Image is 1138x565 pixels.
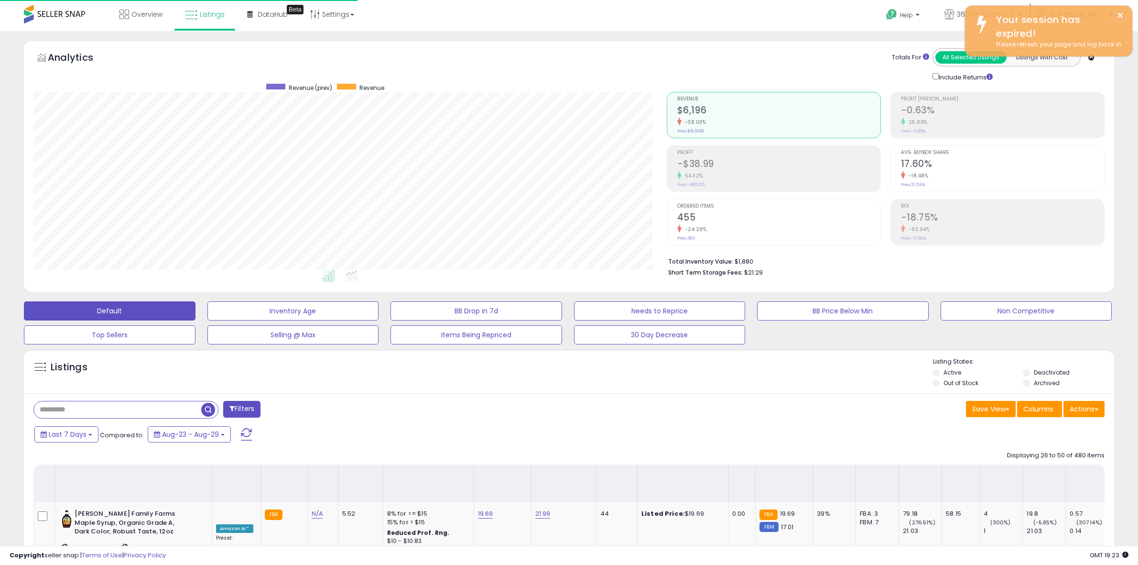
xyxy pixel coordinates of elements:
span: Profit [PERSON_NAME] [901,97,1104,102]
div: seller snap | | [10,551,166,560]
small: FBA [759,510,777,520]
button: Selling @ Max [207,325,379,344]
div: $19.69 [641,510,721,518]
h2: 17.60% [901,158,1104,171]
div: Displaying 26 to 50 of 480 items [1007,451,1105,460]
small: (307.14%) [1076,519,1102,526]
div: Preset: [216,535,253,556]
div: 58.15 [946,510,972,518]
h2: -$38.99 [677,158,880,171]
b: Listed Price: [641,509,685,518]
span: Profit [677,150,880,155]
small: (276.51%) [909,519,935,526]
span: Compared to: [100,431,144,440]
h5: Listings [51,361,87,374]
h2: -0.63% [901,105,1104,118]
b: Short Term Storage Fees: [668,268,743,277]
button: Actions [1063,401,1105,417]
label: Active [943,368,961,377]
button: All Selected Listings [935,51,1007,64]
small: FBA [265,510,282,520]
span: $21.29 [744,268,763,277]
span: 360 Products LLC [957,10,1015,19]
div: 21.03 [1027,527,1065,535]
small: Prev: $9,998 [677,128,704,134]
span: Aug-23 - Aug-29 [162,430,219,439]
div: Totals For [892,53,929,62]
button: Columns [1017,401,1062,417]
div: 21.03 [903,527,942,535]
button: Last 7 Days [34,426,98,443]
label: Archived [1034,379,1060,387]
button: Filters [223,401,260,418]
span: Columns [1023,404,1053,414]
div: FBM: 7 [860,518,891,527]
div: Amazon AI * [216,524,253,533]
p: Listing States: [933,357,1114,366]
small: FBM [759,522,778,532]
span: Revenue (prev) [289,84,332,92]
div: 44 [600,510,630,518]
span: Listings [200,10,225,19]
strong: Copyright [10,551,44,560]
div: 79.18 [903,510,942,518]
div: 4 [984,510,1022,518]
button: Non Competitive [941,301,1112,321]
h5: Analytics [48,51,112,66]
span: ROI [901,204,1104,209]
label: Out of Stock [943,379,978,387]
button: BB Drop in 7d [390,301,562,321]
i: Get Help [886,9,898,21]
b: Reduced Prof. Rng. [387,529,450,537]
small: (300%) [990,519,1011,526]
a: N/A [312,509,323,519]
div: 0.00 [732,510,748,518]
button: Aug-23 - Aug-29 [148,426,231,443]
div: 39% [817,510,848,518]
button: × [1116,10,1124,22]
small: 25.88% [905,119,928,126]
b: Total Inventory Value: [668,257,733,266]
small: -63.04% [905,226,930,233]
span: Help [900,11,913,19]
small: Prev: -11.50% [901,235,926,241]
a: 19.69 [478,509,493,519]
span: Overview [131,10,163,19]
button: 30 Day Decrease [574,325,746,344]
div: Include Returns [925,71,1004,82]
div: 0.14 [1070,527,1108,535]
h2: $6,196 [677,105,880,118]
div: 19.8 [1027,510,1065,518]
span: Revenue [677,97,880,102]
small: Prev: -$85.35 [677,182,704,188]
span: 2025-09-13 19:23 GMT [1090,551,1128,560]
h2: 455 [677,212,880,225]
div: Tooltip anchor [287,5,303,14]
button: Listings With Cost [1006,51,1077,64]
button: BB Price Below Min [757,301,929,321]
small: Prev: 601 [677,235,695,241]
label: Deactivated [1034,368,1070,377]
div: Please refresh your page and log back in [989,40,1125,49]
small: (-5.85%) [1033,519,1057,526]
button: Inventory Age [207,301,379,321]
button: Top Sellers [24,325,195,344]
div: 0.57 [1070,510,1108,518]
small: Prev: 21.59% [901,182,925,188]
span: 19.69 [780,509,795,518]
b: [PERSON_NAME] Family Farms Maple Syrup, Organic Grade A, Dark Color, Robust Taste, 12oz [75,510,191,539]
span: 17.01 [781,522,794,532]
button: Items Being Repriced [390,325,562,344]
li: $1,880 [668,255,1097,266]
div: FBA: 3 [860,510,891,518]
small: -38.03% [682,119,706,126]
span: Last 7 Days [49,430,87,439]
a: Terms of Use [82,551,122,560]
a: Privacy Policy [124,551,166,560]
button: Needs to Reprice [574,301,746,321]
div: 1 [984,527,1022,535]
a: 21.99 [535,509,551,519]
div: 15% for > $15 [387,518,466,527]
button: Save View [966,401,1016,417]
img: 51wC-c8be3L._SL40_.jpg [61,510,72,529]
